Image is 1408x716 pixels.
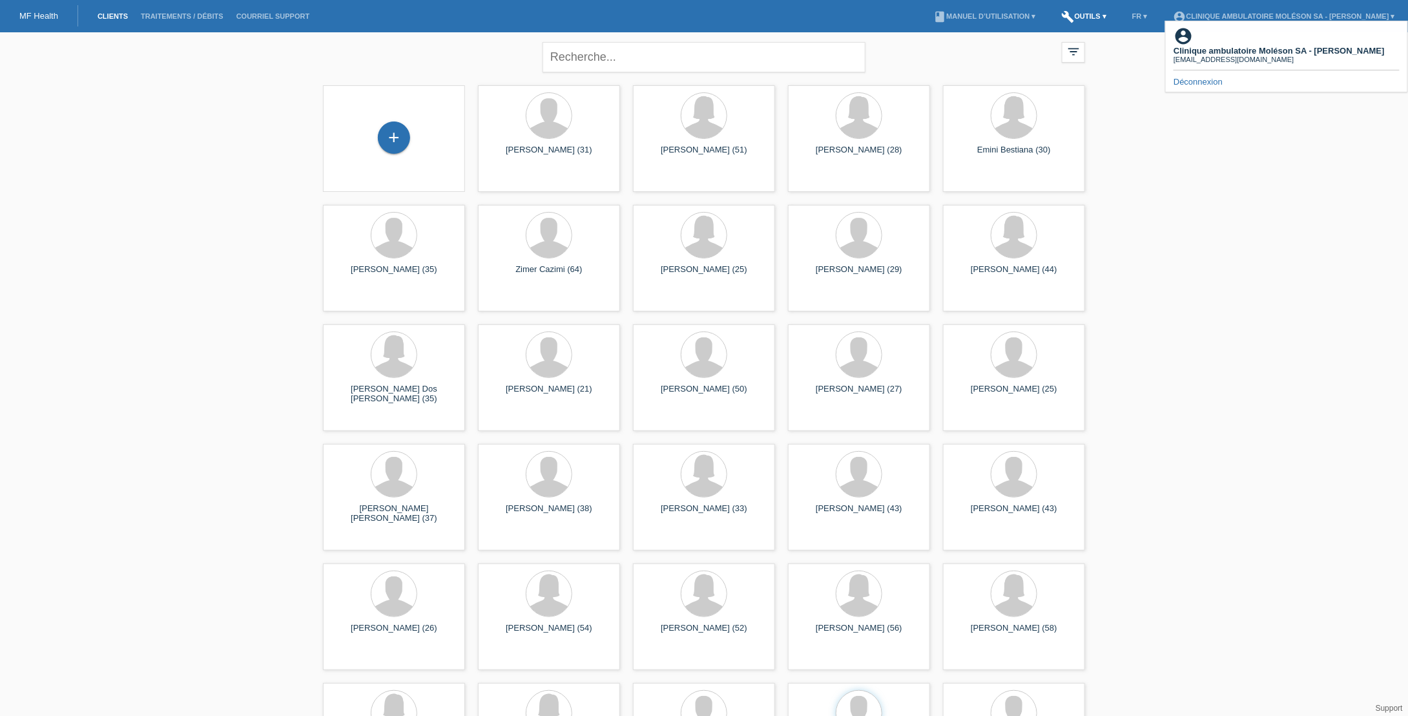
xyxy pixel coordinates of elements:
[333,623,455,644] div: [PERSON_NAME] (26)
[798,503,920,524] div: [PERSON_NAME] (43)
[798,264,920,285] div: [PERSON_NAME] (29)
[543,42,865,72] input: Recherche...
[933,10,946,23] i: book
[953,264,1075,285] div: [PERSON_NAME] (44)
[643,503,765,524] div: [PERSON_NAME] (33)
[953,623,1075,644] div: [PERSON_NAME] (58)
[1174,77,1223,87] a: Déconnexion
[1376,704,1403,713] a: Support
[1055,12,1113,20] a: buildOutils ▾
[953,145,1075,165] div: Emini Bestiana (30)
[1167,12,1402,20] a: account_circleClinique ambulatoire Moléson SA - [PERSON_NAME] ▾
[643,623,765,644] div: [PERSON_NAME] (52)
[798,145,920,165] div: [PERSON_NAME] (28)
[1062,10,1075,23] i: build
[643,264,765,285] div: [PERSON_NAME] (25)
[333,384,455,405] div: [PERSON_NAME] Dos [PERSON_NAME] (35)
[1066,45,1081,59] i: filter_list
[953,384,1075,405] div: [PERSON_NAME] (25)
[91,12,134,20] a: Clients
[488,145,610,165] div: [PERSON_NAME] (31)
[378,127,409,149] div: Enregistrer le client
[488,384,610,405] div: [PERSON_NAME] (21)
[927,12,1042,20] a: bookManuel d’utilisation ▾
[19,11,58,21] a: MF Health
[798,623,920,644] div: [PERSON_NAME] (56)
[1174,10,1186,23] i: account_circle
[1174,26,1193,46] i: account_circle
[1174,56,1385,63] div: [EMAIL_ADDRESS][DOMAIN_NAME]
[1126,12,1154,20] a: FR ▾
[643,145,765,165] div: [PERSON_NAME] (51)
[488,623,610,644] div: [PERSON_NAME] (54)
[643,384,765,405] div: [PERSON_NAME] (50)
[230,12,316,20] a: Courriel Support
[134,12,230,20] a: Traitements / débits
[1174,46,1385,56] b: Clinique ambulatoire Moléson SA - [PERSON_NAME]
[953,503,1075,524] div: [PERSON_NAME] (43)
[333,503,455,524] div: [PERSON_NAME] [PERSON_NAME] (37)
[798,384,920,405] div: [PERSON_NAME] (27)
[488,503,610,524] div: [PERSON_NAME] (38)
[333,264,455,285] div: [PERSON_NAME] (35)
[488,264,610,285] div: Zimer Cazimi (64)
